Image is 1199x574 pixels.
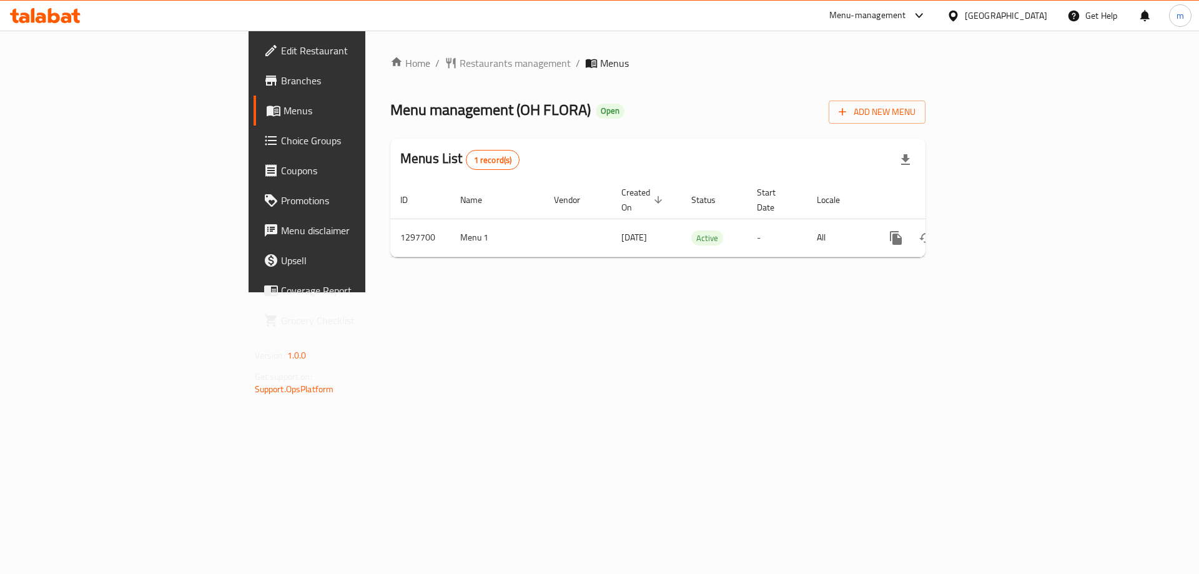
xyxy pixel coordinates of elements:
[254,66,449,96] a: Branches
[965,9,1047,22] div: [GEOGRAPHIC_DATA]
[254,215,449,245] a: Menu disclaimer
[596,106,624,116] span: Open
[466,150,520,170] div: Total records count
[554,192,596,207] span: Vendor
[254,245,449,275] a: Upsell
[254,126,449,156] a: Choice Groups
[829,101,925,124] button: Add New Menu
[284,103,439,118] span: Menus
[839,104,915,120] span: Add New Menu
[450,219,544,257] td: Menu 1
[281,73,439,88] span: Branches
[891,145,920,175] div: Export file
[255,347,285,364] span: Version:
[691,230,723,245] div: Active
[254,305,449,335] a: Grocery Checklist
[254,156,449,186] a: Coupons
[691,231,723,245] span: Active
[255,381,334,397] a: Support.OpsPlatform
[254,96,449,126] a: Menus
[871,181,1011,219] th: Actions
[576,56,580,71] li: /
[287,347,307,364] span: 1.0.0
[281,313,439,328] span: Grocery Checklist
[829,8,906,23] div: Menu-management
[254,186,449,215] a: Promotions
[390,181,1011,257] table: enhanced table
[390,96,591,124] span: Menu management ( OH FLORA )
[691,192,732,207] span: Status
[445,56,571,71] a: Restaurants management
[281,193,439,208] span: Promotions
[400,192,424,207] span: ID
[460,192,498,207] span: Name
[281,133,439,148] span: Choice Groups
[460,56,571,71] span: Restaurants management
[600,56,629,71] span: Menus
[254,275,449,305] a: Coverage Report
[621,229,647,245] span: [DATE]
[911,223,941,253] button: Change Status
[747,219,807,257] td: -
[621,185,666,215] span: Created On
[757,185,792,215] span: Start Date
[881,223,911,253] button: more
[281,163,439,178] span: Coupons
[281,253,439,268] span: Upsell
[390,56,925,71] nav: breadcrumb
[466,154,520,166] span: 1 record(s)
[596,104,624,119] div: Open
[281,43,439,58] span: Edit Restaurant
[255,369,312,385] span: Get support on:
[807,219,871,257] td: All
[281,223,439,238] span: Menu disclaimer
[400,149,520,170] h2: Menus List
[254,36,449,66] a: Edit Restaurant
[1177,9,1184,22] span: m
[281,283,439,298] span: Coverage Report
[817,192,856,207] span: Locale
